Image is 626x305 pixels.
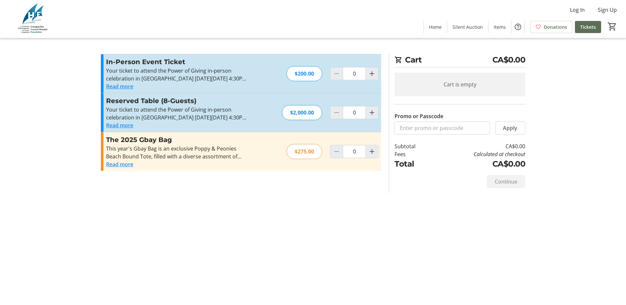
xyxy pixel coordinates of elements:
div: This year's Gbay Bag is an exclusive Poppy & Peonies Beach Bound Tote, filled with a diverse asso... [106,145,249,160]
input: The 2025 Gbay Bag Quantity [343,145,366,158]
button: Read more [106,121,133,129]
div: $2,000.00 [282,105,322,120]
div: $200.00 [286,66,322,81]
button: Increment by one [366,145,378,158]
input: Reserved Table (8-Guests) Quantity [343,106,366,119]
span: Tickets [580,24,596,30]
td: Calculated at checkout [433,150,525,158]
td: Subtotal [395,142,433,150]
h3: The 2025 Gbay Bag [106,135,249,145]
h2: Cart [395,54,525,67]
td: CA$0.00 [433,158,525,170]
a: Items [488,21,511,33]
button: Read more [106,160,133,168]
td: CA$0.00 [433,142,525,150]
span: Donations [544,24,567,30]
p: Your ticket to attend the Power of Giving in-person celebration in [GEOGRAPHIC_DATA] [DATE][DATE]... [106,106,249,121]
button: Read more [106,82,133,90]
button: Apply [495,121,525,135]
button: Increment by one [366,67,378,80]
input: Enter promo or passcode [395,121,490,135]
span: Items [494,24,506,30]
a: Donations [530,21,572,33]
button: Log In [565,5,590,15]
span: Log In [570,6,585,14]
button: Cart [606,21,618,32]
p: Your ticket to attend the Power of Giving in-person celebration in [GEOGRAPHIC_DATA] [DATE][DATE]... [106,67,249,82]
span: Home [429,24,442,30]
div: Cart is empty [395,73,525,96]
button: Sign Up [593,5,622,15]
button: Increment by one [366,106,378,119]
span: Sign Up [598,6,617,14]
td: Fees [395,150,433,158]
a: Silent Auction [447,21,488,33]
span: CA$0.00 [492,54,525,66]
a: Tickets [575,21,601,33]
img: Georgian Bay General Hospital Foundation's Logo [4,3,62,35]
td: Total [395,158,433,170]
div: $275.00 [286,144,322,159]
label: Promo or Passcode [395,112,443,120]
button: Help [511,20,525,33]
input: In-Person Event Ticket Quantity [343,67,366,80]
a: Home [424,21,447,33]
h3: In-Person Event Ticket [106,57,249,67]
span: Silent Auction [452,24,483,30]
span: Apply [503,124,517,132]
h3: Reserved Table (8-Guests) [106,96,249,106]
